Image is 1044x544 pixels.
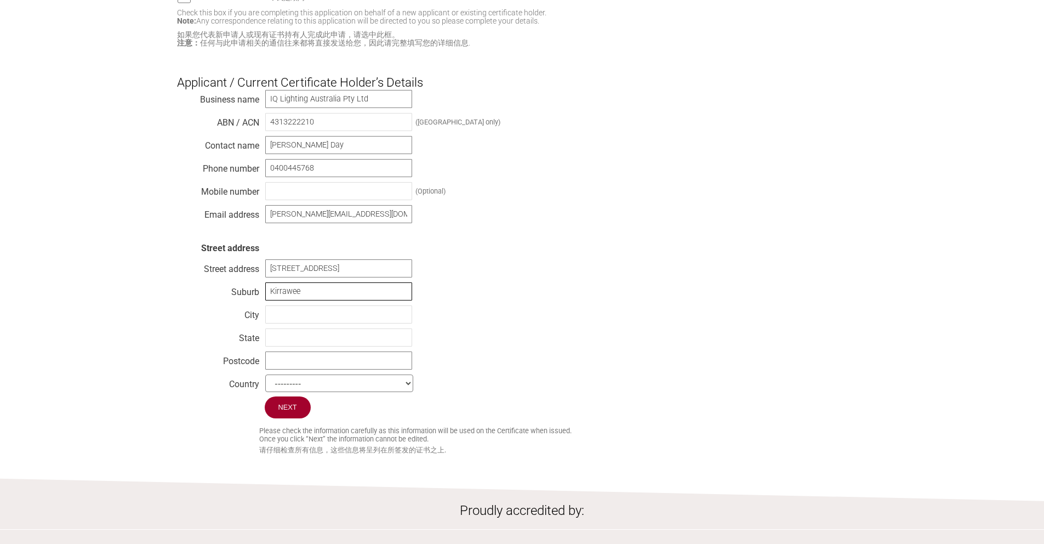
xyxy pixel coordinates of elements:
[177,115,259,126] div: ABN / ACN
[177,284,259,295] div: Suburb
[177,92,259,103] div: Business name
[415,118,500,126] div: ([GEOGRAPHIC_DATA] only)
[259,446,868,455] small: 请仔细检查所有信息，这些信息将呈列在所签发的证书之上.
[177,38,200,47] strong: 注意：
[177,184,259,195] div: Mobile number
[177,161,259,172] div: Phone number
[177,307,259,318] div: City
[177,57,868,90] h3: Applicant / Current Certificate Holder’s Details
[177,330,259,341] div: State
[177,8,546,25] small: Check this box if you are completing this application on behalf of a new applicant or existing ce...
[177,353,259,364] div: Postcode
[415,187,446,195] div: (Optional)
[259,427,868,443] small: Please check the information carefully as this information will be used on the Certificate when i...
[201,243,259,253] strong: Street address
[177,16,196,25] strong: Note:
[177,138,259,149] div: Contact name
[177,31,868,47] small: 如果您代表新申请人或现有证书持有人完成此申请，请选中此框。 任何与此申请相关的通信往来都将直接发送给您，因此请完整填写您的详细信息.
[265,396,311,418] input: Next
[177,207,259,218] div: Email address
[177,376,259,387] div: Country
[177,261,259,272] div: Street address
